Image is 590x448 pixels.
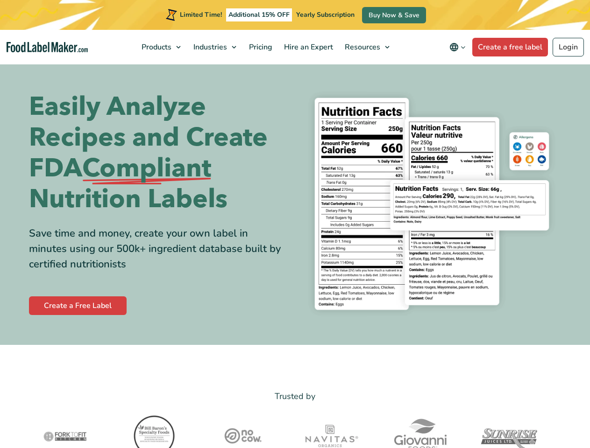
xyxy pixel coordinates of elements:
a: Create a Free Label [29,296,127,315]
a: Login [553,38,584,56]
a: Food Label Maker homepage [7,42,88,53]
a: Buy Now & Save [362,7,426,23]
span: Pricing [246,42,273,52]
span: Industries [191,42,228,52]
span: Products [139,42,172,52]
span: Compliant [82,153,211,184]
a: Industries [188,30,241,64]
span: Resources [342,42,381,52]
span: Hire an Expert [281,42,334,52]
a: Hire an Expert [278,30,337,64]
a: Products [136,30,185,64]
button: Change language [443,38,472,56]
span: Limited Time! [180,10,222,19]
a: Resources [339,30,394,64]
h1: Easily Analyze Recipes and Create FDA Nutrition Labels [29,91,288,215]
span: Yearly Subscription [296,10,355,19]
p: Trusted by [29,390,562,403]
div: Save time and money, create your own label in minutes using our 500k+ ingredient database built b... [29,226,288,272]
span: Additional 15% OFF [226,8,292,21]
a: Pricing [243,30,276,64]
a: Create a free label [472,38,548,56]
